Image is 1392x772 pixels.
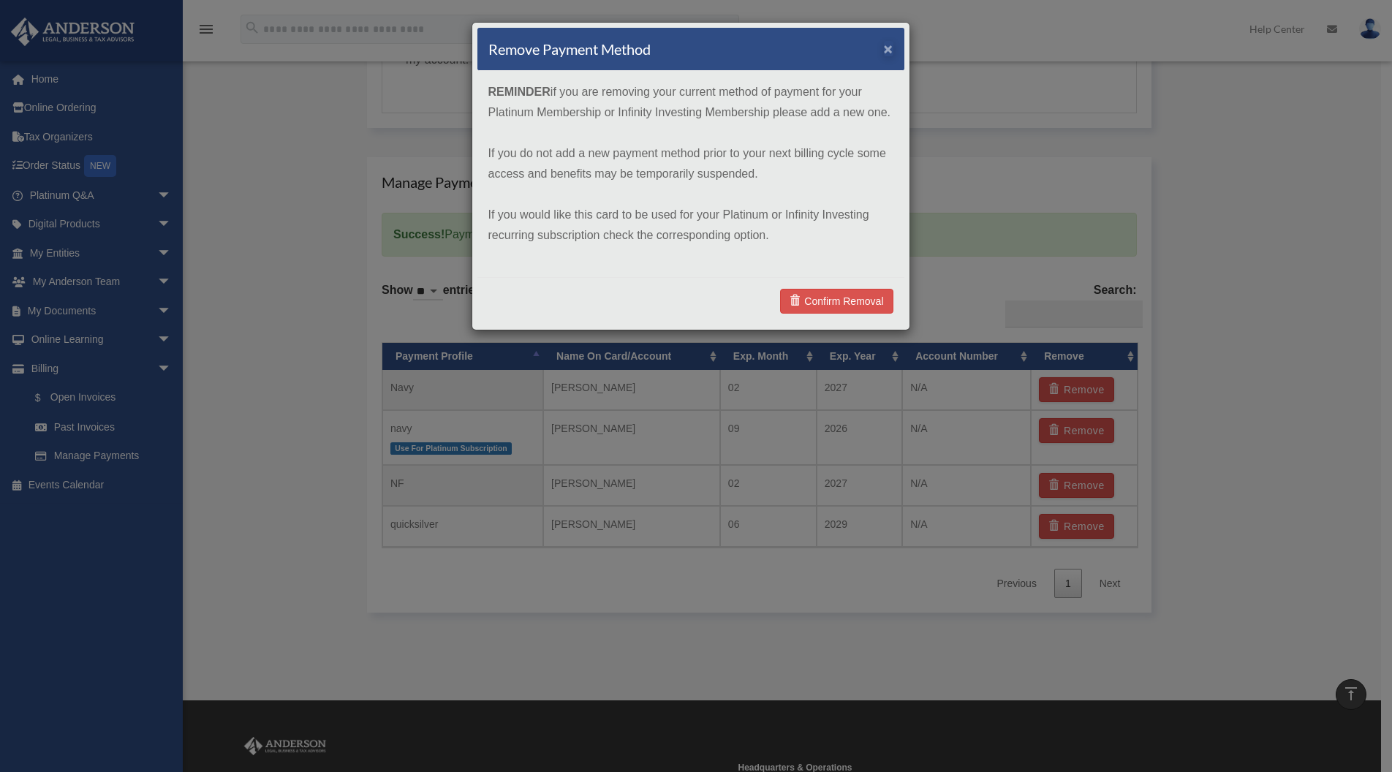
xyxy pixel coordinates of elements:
[884,41,893,56] button: ×
[780,289,893,314] a: Confirm Removal
[488,143,893,184] p: If you do not add a new payment method prior to your next billing cycle some access and benefits ...
[488,86,551,98] strong: REMINDER
[477,71,904,277] div: if you are removing your current method of payment for your Platinum Membership or Infinity Inves...
[488,205,893,246] p: If you would like this card to be used for your Platinum or Infinity Investing recurring subscrip...
[488,39,651,59] h4: Remove Payment Method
